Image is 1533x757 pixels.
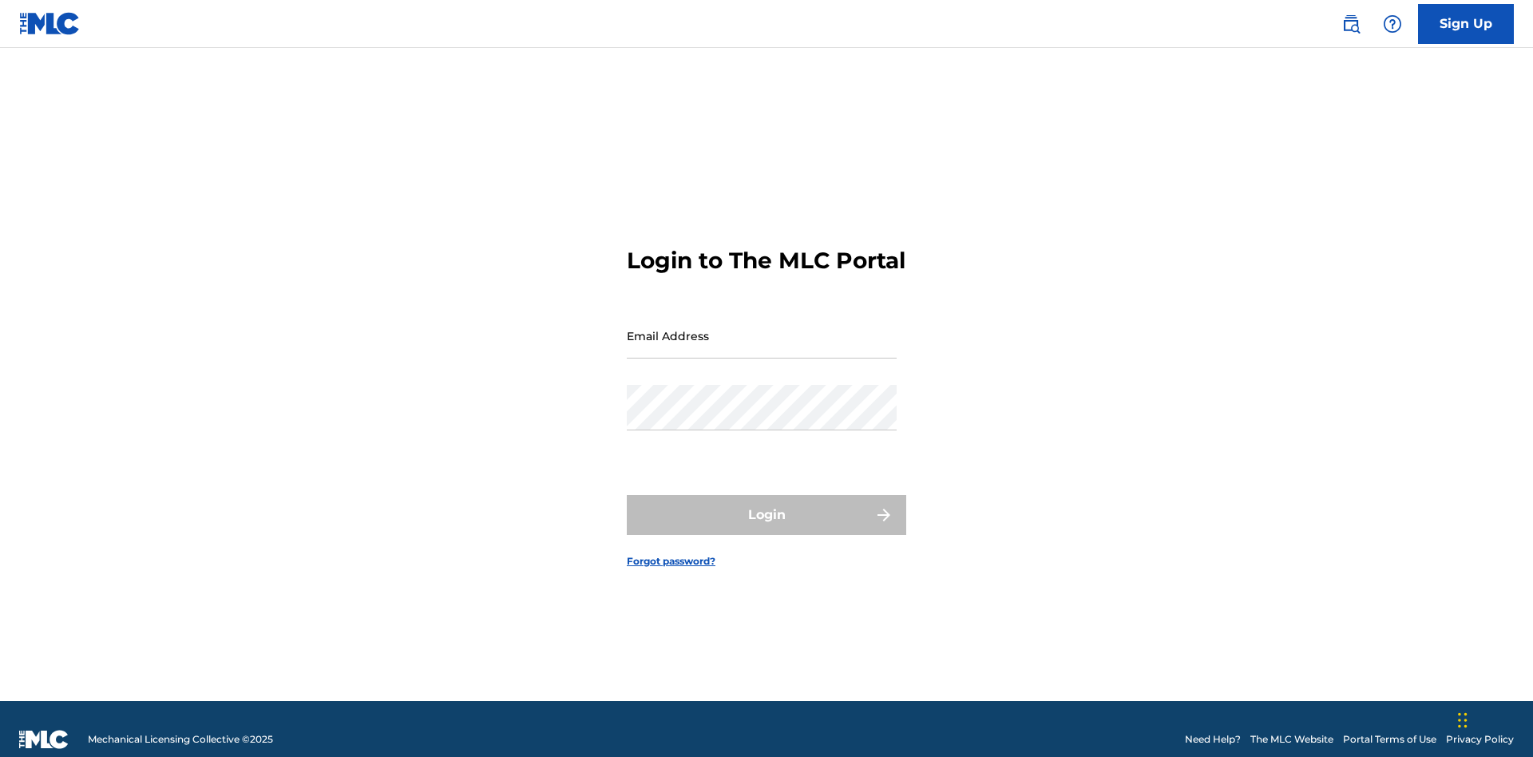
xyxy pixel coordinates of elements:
img: logo [19,730,69,749]
span: Mechanical Licensing Collective © 2025 [88,732,273,747]
a: Sign Up [1418,4,1514,44]
a: The MLC Website [1250,732,1333,747]
img: search [1341,14,1361,34]
a: Public Search [1335,8,1367,40]
div: Help [1377,8,1408,40]
div: Drag [1458,696,1468,744]
a: Forgot password? [627,554,715,569]
img: MLC Logo [19,12,81,35]
iframe: Chat Widget [1453,680,1533,757]
a: Portal Terms of Use [1343,732,1436,747]
h3: Login to The MLC Portal [627,247,905,275]
img: help [1383,14,1402,34]
a: Privacy Policy [1446,732,1514,747]
a: Need Help? [1185,732,1241,747]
